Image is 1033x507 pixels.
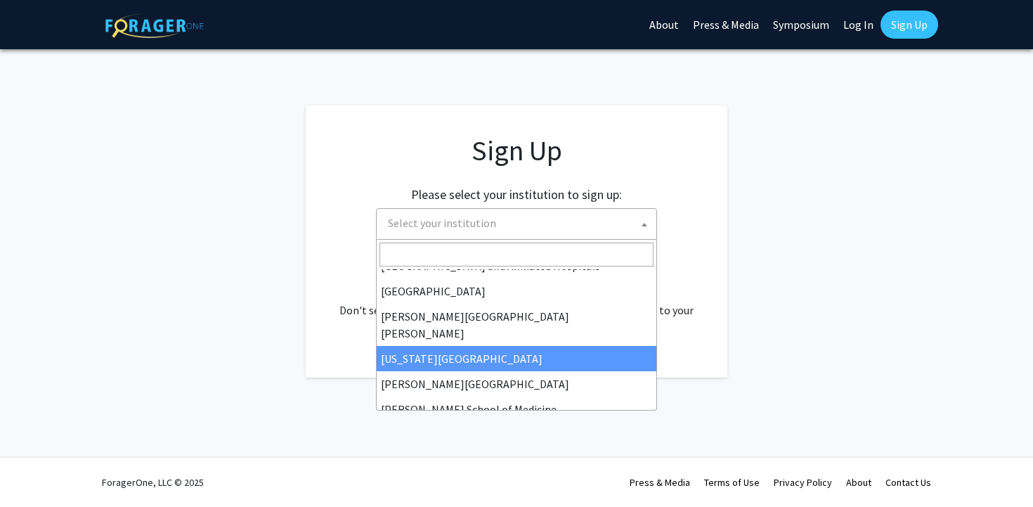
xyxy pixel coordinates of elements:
[846,476,871,489] a: About
[630,476,690,489] a: Press & Media
[334,134,699,167] h1: Sign Up
[377,371,656,397] li: [PERSON_NAME][GEOGRAPHIC_DATA]
[105,13,204,38] img: ForagerOne Logo
[411,187,622,203] h2: Please select your institution to sign up:
[885,476,931,489] a: Contact Us
[881,11,938,39] a: Sign Up
[774,476,832,489] a: Privacy Policy
[376,208,657,240] span: Select your institution
[334,268,699,335] div: Already have an account? . Don't see your institution? about bringing ForagerOne to your institut...
[704,476,760,489] a: Terms of Use
[102,458,204,507] div: ForagerOne, LLC © 2025
[377,397,656,422] li: [PERSON_NAME] School of Medicine
[377,304,656,346] li: [PERSON_NAME][GEOGRAPHIC_DATA][PERSON_NAME]
[377,346,656,371] li: [US_STATE][GEOGRAPHIC_DATA]
[382,209,656,238] span: Select your institution
[379,243,654,267] input: Search
[11,444,60,496] iframe: Chat
[388,216,496,230] span: Select your institution
[377,278,656,304] li: [GEOGRAPHIC_DATA]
